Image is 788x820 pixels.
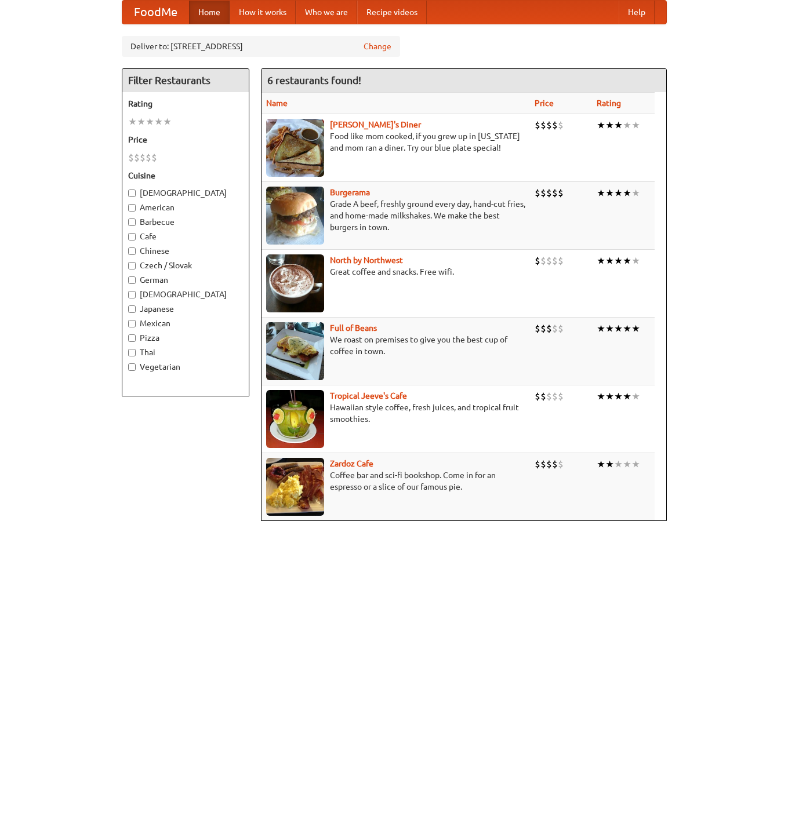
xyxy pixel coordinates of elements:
[266,99,288,108] a: Name
[614,119,623,132] li: ★
[546,322,552,335] li: $
[623,187,631,199] li: ★
[631,458,640,471] li: ★
[128,187,243,199] label: [DEMOGRAPHIC_DATA]
[552,390,558,403] li: $
[266,266,525,278] p: Great coffee and snacks. Free wifi.
[558,390,564,403] li: $
[558,187,564,199] li: $
[623,254,631,267] li: ★
[535,99,554,108] a: Price
[364,41,391,52] a: Change
[128,361,243,373] label: Vegetarian
[128,260,243,271] label: Czech / Slovak
[535,119,540,132] li: $
[546,119,552,132] li: $
[597,390,605,403] li: ★
[128,134,243,145] h5: Price
[540,458,546,471] li: $
[128,202,243,213] label: American
[631,254,640,267] li: ★
[330,188,370,197] a: Burgerama
[128,318,243,329] label: Mexican
[623,322,631,335] li: ★
[631,187,640,199] li: ★
[614,187,623,199] li: ★
[631,119,640,132] li: ★
[266,130,525,154] p: Food like mom cooked, if you grew up in [US_STATE] and mom ran a diner. Try our blue plate special!
[552,322,558,335] li: $
[546,254,552,267] li: $
[266,198,525,233] p: Grade A beef, freshly ground every day, hand-cut fries, and home-made milkshakes. We make the bes...
[128,305,136,313] input: Japanese
[128,245,243,257] label: Chinese
[535,187,540,199] li: $
[558,458,564,471] li: $
[605,322,614,335] li: ★
[266,469,525,493] p: Coffee bar and sci-fi bookshop. Come in for an espresso or a slice of our famous pie.
[540,322,546,335] li: $
[597,187,605,199] li: ★
[597,119,605,132] li: ★
[614,254,623,267] li: ★
[631,390,640,403] li: ★
[146,151,151,164] li: $
[623,458,631,471] li: ★
[330,256,403,265] b: North by Northwest
[535,254,540,267] li: $
[605,390,614,403] li: ★
[128,363,136,371] input: Vegetarian
[154,115,163,128] li: ★
[122,69,249,92] h4: Filter Restaurants
[614,322,623,335] li: ★
[128,334,136,342] input: Pizza
[330,459,373,468] a: Zardoz Cafe
[122,1,189,24] a: FoodMe
[128,274,243,286] label: German
[267,75,361,86] ng-pluralize: 6 restaurants found!
[546,390,552,403] li: $
[128,247,136,255] input: Chinese
[540,390,546,403] li: $
[614,458,623,471] li: ★
[558,119,564,132] li: $
[189,1,230,24] a: Home
[623,119,631,132] li: ★
[330,323,377,333] b: Full of Beans
[597,99,621,108] a: Rating
[163,115,172,128] li: ★
[296,1,357,24] a: Who we are
[330,391,407,400] a: Tropical Jeeve's Cafe
[140,151,146,164] li: $
[614,390,623,403] li: ★
[552,119,558,132] li: $
[540,187,546,199] li: $
[128,332,243,344] label: Pizza
[128,98,243,110] h5: Rating
[128,204,136,212] input: American
[122,36,400,57] div: Deliver to: [STREET_ADDRESS]
[128,216,243,228] label: Barbecue
[134,151,140,164] li: $
[597,458,605,471] li: ★
[128,289,243,300] label: [DEMOGRAPHIC_DATA]
[605,187,614,199] li: ★
[535,322,540,335] li: $
[151,151,157,164] li: $
[558,322,564,335] li: $
[330,120,421,129] a: [PERSON_NAME]'s Diner
[266,322,324,380] img: beans.jpg
[266,334,525,357] p: We roast on premises to give you the best cup of coffee in town.
[597,322,605,335] li: ★
[535,458,540,471] li: $
[546,187,552,199] li: $
[266,254,324,312] img: north.jpg
[619,1,655,24] a: Help
[128,349,136,356] input: Thai
[605,254,614,267] li: ★
[266,390,324,448] img: jeeves.jpg
[623,390,631,403] li: ★
[266,402,525,425] p: Hawaiian style coffee, fresh juices, and tropical fruit smoothies.
[128,189,136,197] input: [DEMOGRAPHIC_DATA]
